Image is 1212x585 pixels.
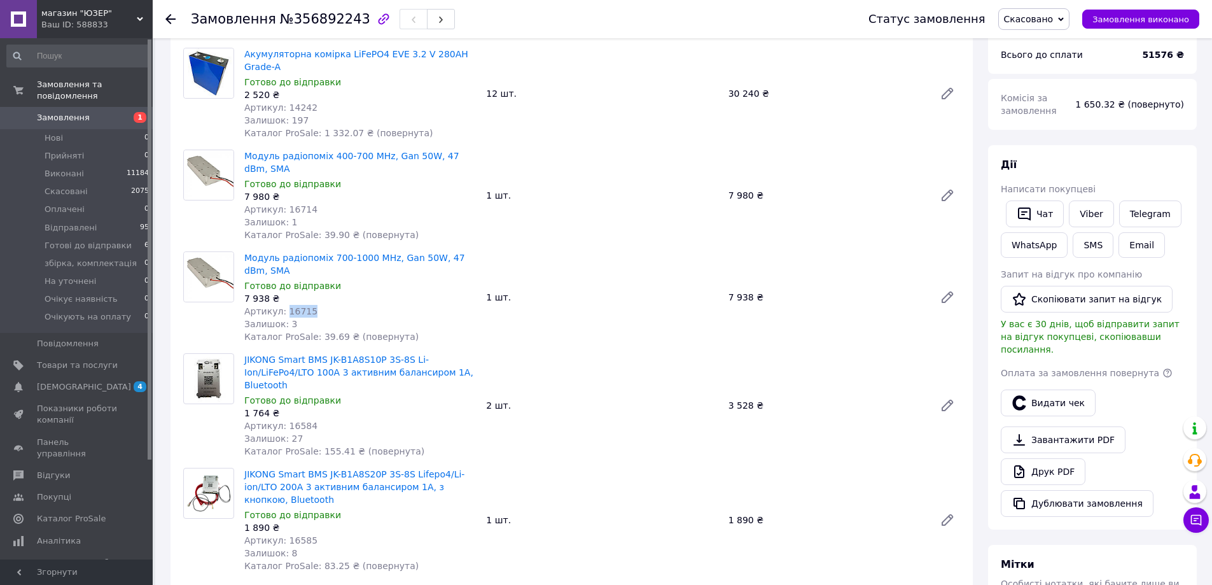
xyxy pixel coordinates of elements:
[45,222,97,234] span: Відправлені
[131,186,149,197] span: 2075
[244,77,341,87] span: Готово до відправки
[37,535,81,547] span: Аналітика
[481,397,723,414] div: 2 шт.
[1004,14,1054,24] span: Скасовано
[935,285,960,310] a: Редагувати
[244,395,341,405] span: Готово до відправки
[481,187,723,204] div: 1 шт.
[191,11,276,27] span: Замовлення
[244,179,341,189] span: Готово до відправки
[244,535,317,546] span: Артикул: 16585
[1001,426,1125,453] a: Завантажити PDF
[184,48,233,98] img: Акумуляторна комірка LiFePO4 EVE 3.2 V 280AH Grade-A
[280,11,370,27] span: №356892243
[244,115,309,125] span: Залишок: 197
[144,258,149,269] span: 0
[6,45,150,67] input: Пошук
[244,355,473,390] a: JIKONG Smart BMS JK-B1A8S10P 3S-8S Li-Ion/LiFePo4/LTO 100A 3 активним балансиром 1A, Bluetooth
[1001,232,1068,258] a: WhatsApp
[244,561,419,571] span: Каталог ProSale: 83.25 ₴ (повернута)
[45,168,84,180] span: Виконані
[244,306,317,316] span: Артикул: 16715
[184,252,233,302] img: Модуль радіопоміх 700-1000 MHz, Gan 50W, 47 dBm, SMA
[144,293,149,305] span: 0
[244,128,433,138] span: Каталог ProSale: 1 332.07 ₴ (повернута)
[45,311,131,323] span: Очікують на оплату
[37,491,71,503] span: Покупці
[37,513,106,525] span: Каталог ProSale
[37,403,118,426] span: Показники роботи компанії
[1001,368,1159,378] span: Оплата за замовлення повернута
[244,88,476,101] div: 2 520 ₴
[244,548,298,558] span: Залишок: 8
[37,112,90,123] span: Замовлення
[41,8,137,19] span: магазин "ЮЗЕР"
[244,151,459,174] a: Модуль радіопоміх 400-700 MHz, Gan 50W, 47 dBm, SMA
[45,293,118,305] span: Очікує наявність
[244,292,476,305] div: 7 938 ₴
[244,102,317,113] span: Артикул: 14242
[244,204,317,215] span: Артикул: 16714
[244,332,419,342] span: Каталог ProSale: 39.69 ₴ (повернута)
[1092,15,1189,24] span: Замовлення виконано
[244,230,419,240] span: Каталог ProSale: 39.90 ₴ (повернута)
[1001,159,1017,171] span: Дії
[244,253,465,276] a: Модуль радіопоміх 700-1000 MHz, Gan 50W, 47 dBm, SMA
[1001,558,1034,570] span: Мітки
[1119,201,1181,227] a: Telegram
[45,186,88,197] span: Скасовані
[1001,490,1153,517] button: Дублювати замовлення
[144,276,149,287] span: 0
[723,85,930,102] div: 30 240 ₴
[868,13,986,25] div: Статус замовлення
[1001,93,1057,116] span: Комісія за замовлення
[244,319,298,329] span: Залишок: 3
[1001,458,1085,485] a: Друк PDF
[45,132,63,144] span: Нові
[45,276,96,287] span: На уточнені
[1001,390,1096,416] button: Видати чек
[134,381,146,392] span: 4
[41,19,153,31] div: Ваш ID: 588833
[481,288,723,306] div: 1 шт.
[244,49,468,72] a: Акумуляторна комірка LiFePO4 EVE 3.2 V 280AH Grade-A
[37,338,99,349] span: Повідомлення
[140,222,149,234] span: 95
[37,557,118,580] span: Інструменти веб-майстра та SEO
[244,281,341,291] span: Готово до відправки
[144,240,149,251] span: 6
[184,150,233,200] img: Модуль радіопоміх 400-700 MHz, Gan 50W, 47 dBm, SMA
[45,204,85,215] span: Оплачені
[37,360,118,371] span: Товари та послуги
[134,112,146,123] span: 1
[1069,201,1113,227] a: Viber
[144,132,149,144] span: 0
[935,81,960,106] a: Редагувати
[45,240,132,251] span: Готові до відправки
[1075,99,1184,109] span: 1 650.32 ₴ (повернуто)
[244,510,341,520] span: Готово до відправки
[37,437,118,460] span: Панель управління
[165,13,176,25] div: Повернутися назад
[190,354,228,404] img: JIKONG Smart BMS JK-B1A8S10P 3S-8S Li-Ion/LiFePo4/LTO 100A 3 активним балансиром 1A, Bluetooth
[244,433,303,444] span: Залишок: 27
[1001,319,1180,355] span: У вас є 30 днів, щоб відправити запит на відгук покупцеві, скопіювавши посилання.
[935,183,960,208] a: Редагувати
[1118,232,1165,258] button: Email
[1082,10,1199,29] button: Замовлення виконано
[723,511,930,529] div: 1 890 ₴
[723,288,930,306] div: 7 938 ₴
[144,311,149,323] span: 0
[723,187,930,204] div: 7 980 ₴
[244,421,317,431] span: Артикул: 16584
[1183,507,1209,533] button: Чат з покупцем
[1001,269,1142,279] span: Запит на відгук про компанію
[1001,184,1096,194] span: Написати покупцеві
[244,217,298,227] span: Залишок: 1
[144,150,149,162] span: 0
[45,150,84,162] span: Прийняті
[244,469,464,505] a: JIKONG Smart BMS JK-B1A8S20P 3S-8S Lifepo4/Li-ion/LTO 200A 3 активним балансиром 1A, з кнопкою, B...
[244,446,424,456] span: Каталог ProSale: 155.41 ₴ (повернута)
[1001,286,1173,313] button: Скопіювати запит на відгук
[481,85,723,102] div: 12 шт.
